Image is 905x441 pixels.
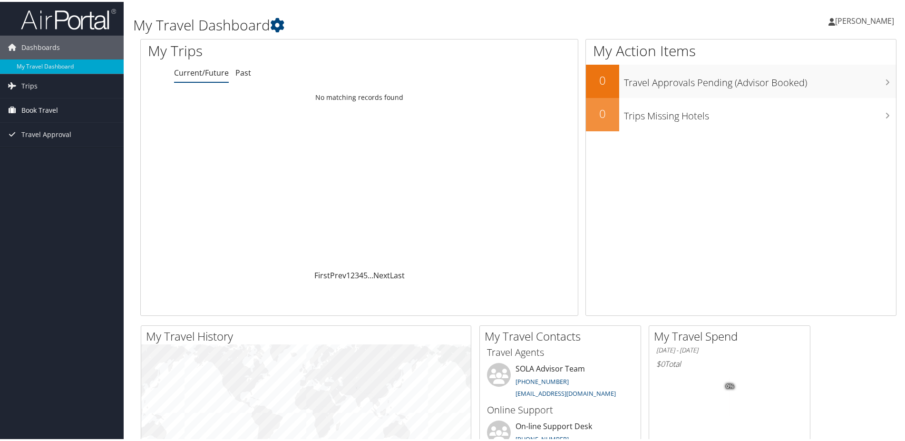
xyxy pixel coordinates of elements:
[835,14,894,24] span: [PERSON_NAME]
[586,96,896,129] a: 0Trips Missing Hotels
[485,326,641,343] h2: My Travel Contacts
[586,70,619,87] h2: 0
[656,357,665,367] span: $0
[314,268,330,279] a: First
[624,69,896,88] h3: Travel Approvals Pending (Advisor Booked)
[346,268,350,279] a: 1
[174,66,229,76] a: Current/Future
[235,66,251,76] a: Past
[654,326,810,343] h2: My Travel Spend
[21,72,38,96] span: Trips
[148,39,389,59] h1: My Trips
[355,268,359,279] a: 3
[368,268,373,279] span: …
[133,13,647,33] h1: My Travel Dashboard
[21,6,116,29] img: airportal-logo.png
[390,268,405,279] a: Last
[363,268,368,279] a: 5
[21,97,58,120] span: Book Travel
[586,63,896,96] a: 0Travel Approvals Pending (Advisor Booked)
[516,387,616,396] a: [EMAIL_ADDRESS][DOMAIN_NAME]
[586,39,896,59] h1: My Action Items
[586,104,619,120] h2: 0
[359,268,363,279] a: 4
[146,326,471,343] h2: My Travel History
[373,268,390,279] a: Next
[487,402,633,415] h3: Online Support
[350,268,355,279] a: 2
[482,361,638,400] li: SOLA Advisor Team
[624,103,896,121] h3: Trips Missing Hotels
[656,344,803,353] h6: [DATE] - [DATE]
[141,87,578,104] td: No matching records found
[21,34,60,58] span: Dashboards
[487,344,633,357] h3: Travel Agents
[330,268,346,279] a: Prev
[726,382,734,387] tspan: 0%
[21,121,71,145] span: Travel Approval
[828,5,904,33] a: [PERSON_NAME]
[516,375,569,384] a: [PHONE_NUMBER]
[656,357,803,367] h6: Total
